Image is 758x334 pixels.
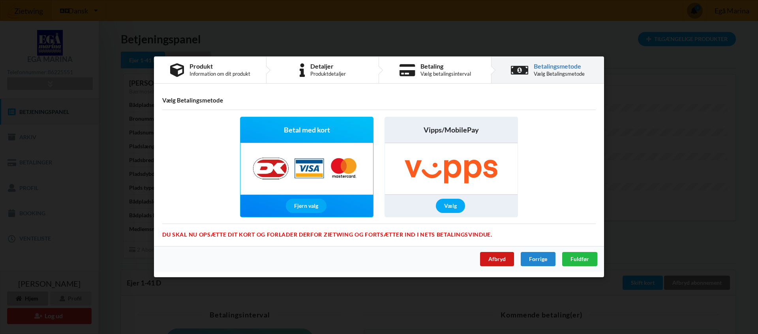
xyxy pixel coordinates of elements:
[310,63,346,69] div: Detaljer
[387,144,515,195] img: Vipps/MobilePay
[420,71,471,77] div: Vælg betalingsinterval
[286,199,326,213] div: Fjern valg
[162,97,596,104] h4: Vælg Betalingsmetode
[284,125,330,135] span: Betal med kort
[534,71,585,77] div: Vælg Betalingsmetode
[436,199,465,213] div: Vælg
[570,256,589,263] span: Fuldfør
[245,144,369,195] img: Nets
[480,252,514,267] div: Afbryd
[534,63,585,69] div: Betalingsmetode
[424,125,479,135] span: Vipps/MobilePay
[521,252,555,267] div: Forrige
[189,63,250,69] div: Produkt
[420,63,471,69] div: Betaling
[189,71,250,77] div: Information om dit produkt
[162,224,596,233] div: Du skal nu opsætte dit kort og forlader derfor Zietwing og fortsætter ind i Nets betalingsvindue.
[310,71,346,77] div: Produktdetaljer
